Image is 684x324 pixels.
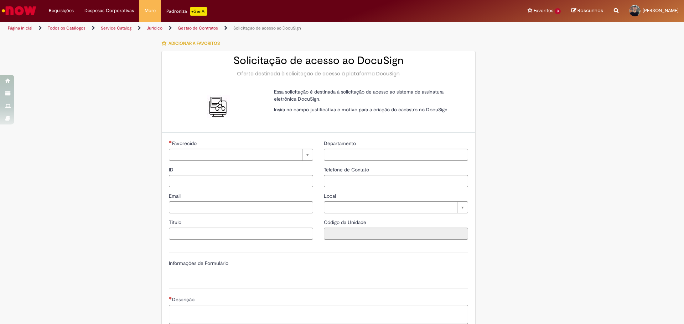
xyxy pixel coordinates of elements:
[643,7,679,14] span: [PERSON_NAME]
[274,106,463,113] p: Insira no campo justificativa o motivo para a criação do cadastro no DocuSign.
[169,228,313,240] input: Título
[145,7,156,14] span: More
[169,193,182,199] span: Email
[169,175,313,187] input: ID
[147,25,162,31] a: Jurídico
[169,201,313,213] input: Email
[8,25,32,31] a: Página inicial
[324,166,370,173] span: Telefone de Contato
[577,7,603,14] span: Rascunhos
[101,25,131,31] a: Service Catalog
[169,41,220,46] span: Adicionar a Favoritos
[84,7,134,14] span: Despesas Corporativas
[1,4,37,18] img: ServiceNow
[324,193,337,199] span: Local
[274,88,463,102] p: Essa solicitação é destinada à solicitação de acesso ao sistema de assinatura eletrônica DocuSign.
[166,7,207,16] div: Padroniza
[169,70,468,77] div: Oferta destinada à solicitação de acesso à plataforma DocuSign
[534,7,553,14] span: Favoritos
[172,140,198,147] span: Necessários - Favorecido
[169,166,175,173] span: ID
[207,95,230,118] img: Solicitação de acesso ao DocuSign
[5,22,451,35] ul: Trilhas de página
[190,7,207,16] p: +GenAi
[324,201,468,213] a: Limpar campo Local
[161,36,224,51] button: Adicionar a Favoritos
[169,140,172,143] span: Necessários
[555,8,561,14] span: 3
[178,25,218,31] a: Gestão de Contratos
[324,228,468,240] input: Código da Unidade
[172,296,196,303] span: Descrição
[324,219,368,226] label: Somente leitura - Código da Unidade
[48,25,85,31] a: Todos os Catálogos
[324,149,468,161] input: Departamento
[169,149,313,161] a: Limpar campo Favorecido
[571,7,603,14] a: Rascunhos
[233,25,301,31] a: Solicitação de acesso ao DocuSign
[49,7,74,14] span: Requisições
[169,305,468,324] textarea: Descrição
[169,55,468,67] h2: Solicitação de acesso ao DocuSign
[324,175,468,187] input: Telefone de Contato
[169,219,183,225] span: Título
[169,260,228,266] label: Informações de Formulário
[324,140,357,147] span: Departamento
[169,297,172,299] span: Necessários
